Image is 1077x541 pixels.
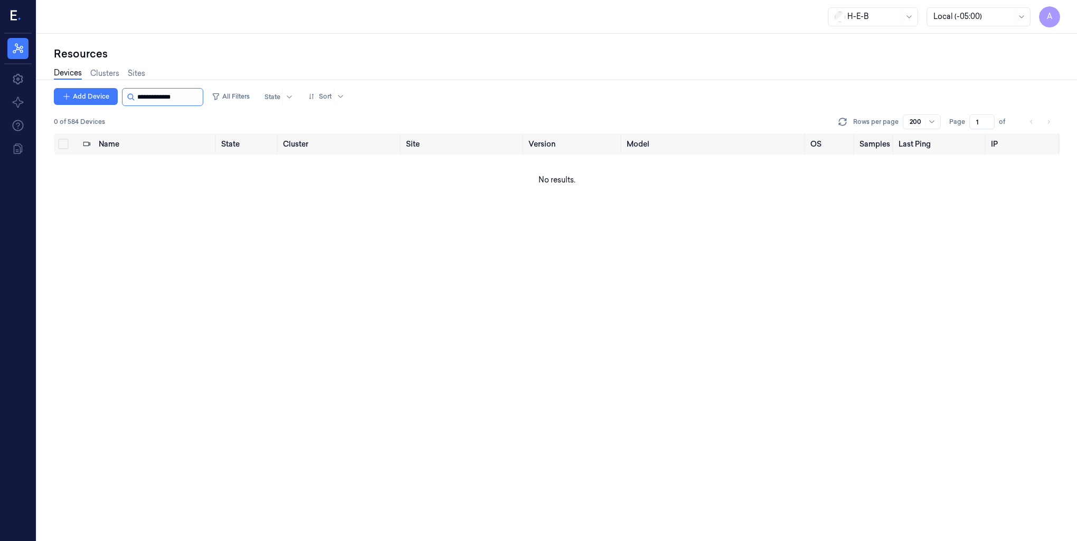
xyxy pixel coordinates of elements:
[54,88,118,105] button: Add Device
[806,133,855,154] th: OS
[95,133,217,154] th: Name
[54,46,1060,61] div: Resources
[402,133,524,154] th: Site
[217,133,279,154] th: State
[622,133,806,154] th: Model
[853,117,899,127] p: Rows per page
[1024,114,1056,129] nav: pagination
[279,133,402,154] th: Cluster
[949,117,965,127] span: Page
[90,68,119,79] a: Clusters
[1039,6,1060,27] button: A
[894,133,986,154] th: Last Ping
[524,133,622,154] th: Version
[987,133,1060,154] th: IP
[54,67,82,80] a: Devices
[58,139,69,149] button: Select all
[54,154,1060,205] td: No results.
[128,68,145,79] a: Sites
[999,117,1016,127] span: of
[207,88,254,105] button: All Filters
[54,117,105,127] span: 0 of 584 Devices
[855,133,894,154] th: Samples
